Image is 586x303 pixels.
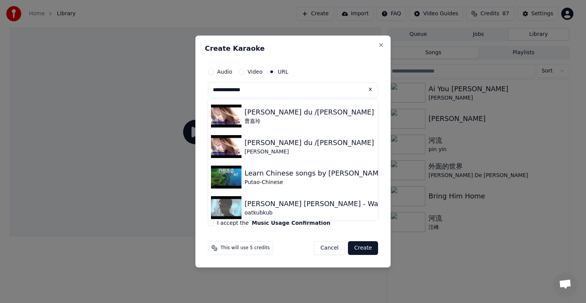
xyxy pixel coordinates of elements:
[217,69,232,74] label: Audio
[211,135,241,158] img: Cheng du /Xu Wei
[252,220,330,226] button: I accept the
[245,107,374,118] div: [PERSON_NAME] du /[PERSON_NAME]
[245,179,551,186] div: Putao-Chinese
[348,241,378,255] button: Create
[314,241,345,255] button: Cancel
[211,196,241,219] img: Xu Wei Zhou - Walk Slowly #Heroin Addiction
[245,209,473,217] div: oatkubkub
[211,105,241,127] img: Cheng du /Xu Wei
[278,69,288,74] label: URL
[217,220,330,226] label: I accept the
[221,245,270,251] span: This will use 5 credits
[211,166,241,189] img: Learn Chinese songs by Xu Wei with lyrics/pinyin 歌词拼音 英文翻译 曾经的你 许巍
[245,168,551,179] div: Learn Chinese songs by [PERSON_NAME] with lyrics/pinyin 歌词拼音 英文翻译 曾经的你 许巍
[245,148,374,156] div: [PERSON_NAME]
[205,45,381,52] h2: Create Karaoke
[245,137,374,148] div: [PERSON_NAME] du /[PERSON_NAME]
[245,118,374,125] div: 曹嘉玲
[248,69,262,74] label: Video
[245,198,473,209] div: [PERSON_NAME] [PERSON_NAME] - Walk Slowly #Heroin Addiction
